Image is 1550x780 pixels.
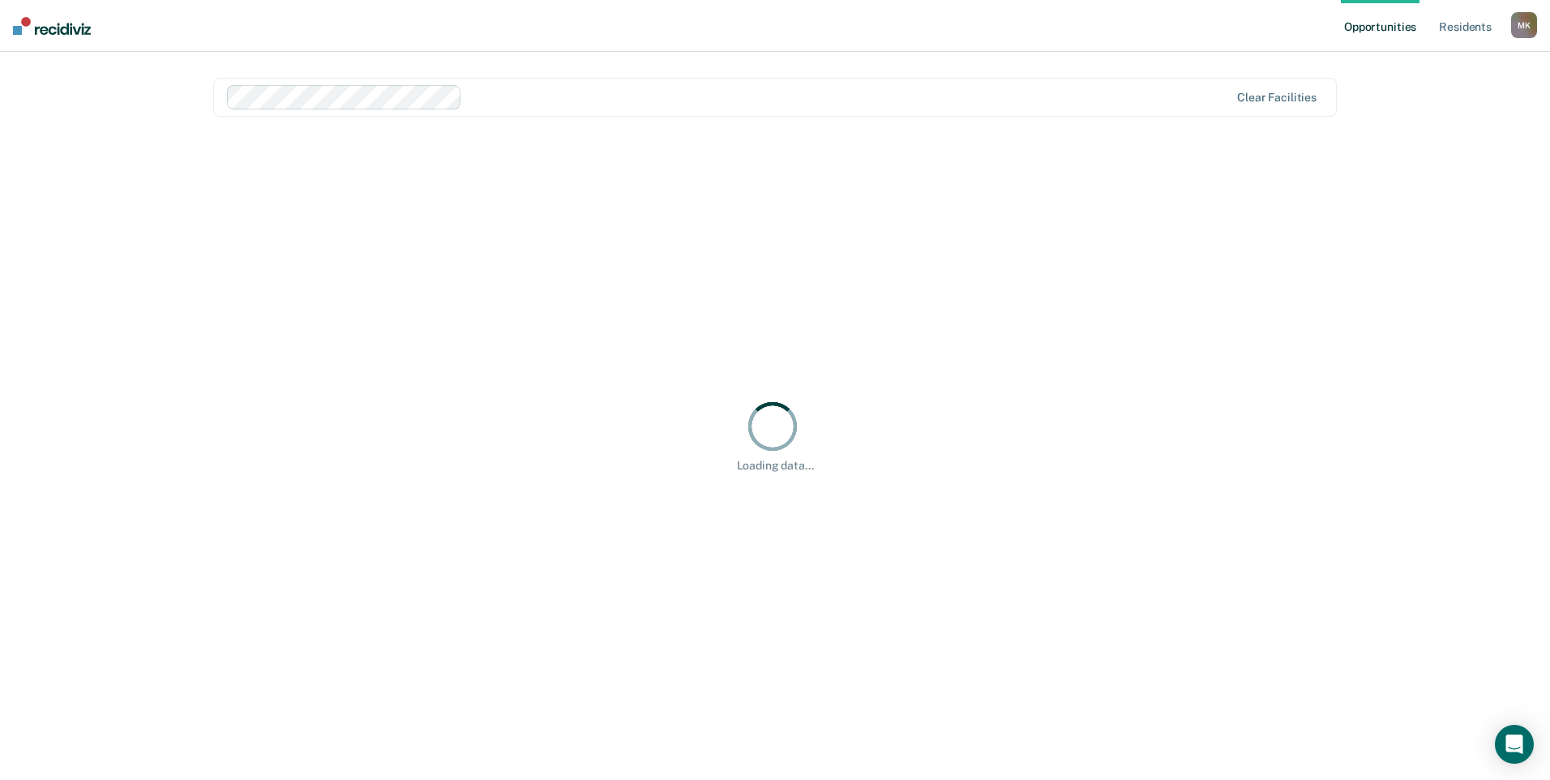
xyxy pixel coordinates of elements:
button: MK [1511,12,1537,38]
img: Recidiviz [13,17,91,35]
div: Loading data... [737,459,814,473]
div: M K [1511,12,1537,38]
div: Clear facilities [1237,91,1317,105]
div: Open Intercom Messenger [1495,725,1534,764]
